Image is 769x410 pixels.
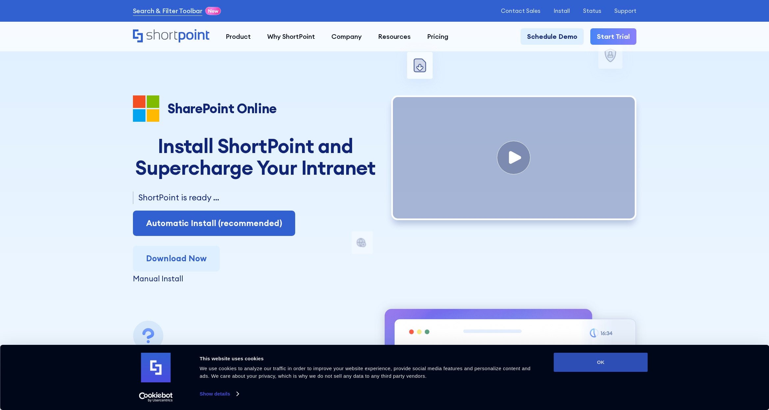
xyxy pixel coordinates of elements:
h1: Install ShortPoint and Supercharge Your Intranet [133,135,378,178]
a: Company [323,28,370,45]
a: Schedule Demo [521,28,584,45]
a: Home [133,29,210,43]
a: Download Now [133,246,220,271]
a: Contact Sales [501,8,540,14]
div: Company [331,32,362,41]
a: Resources [370,28,419,45]
iframe: Chat Widget [651,334,769,410]
div: Manual Install [133,275,378,283]
span: We use cookies to analyze our traffic in order to improve your website experience, provide social... [200,366,531,379]
a: Pricing [419,28,457,45]
a: Usercentrics Cookiebot - opens in a new window [127,392,185,402]
a: Search & Filter Toolbar [133,6,202,16]
p: ShortPoint is ready ... [138,192,378,204]
a: Why ShortPoint [259,28,323,45]
div: Product [226,32,251,41]
a: Automatic Install (recommended) [133,211,295,236]
img: logo [141,353,171,382]
div: Why ShortPoint [267,32,315,41]
a: Support [614,8,636,14]
button: OK [554,353,648,372]
div: Resources [378,32,411,41]
div: This website uses cookies [200,355,539,363]
img: Microsoft 365 logo [133,95,159,122]
a: Start Trial [590,28,636,45]
div: Pricing [427,32,449,41]
a: Status [583,8,601,14]
a: Product [218,28,259,45]
a: Install [553,8,570,14]
a: Show details [200,389,239,399]
p: SharePoint Online [167,101,277,116]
